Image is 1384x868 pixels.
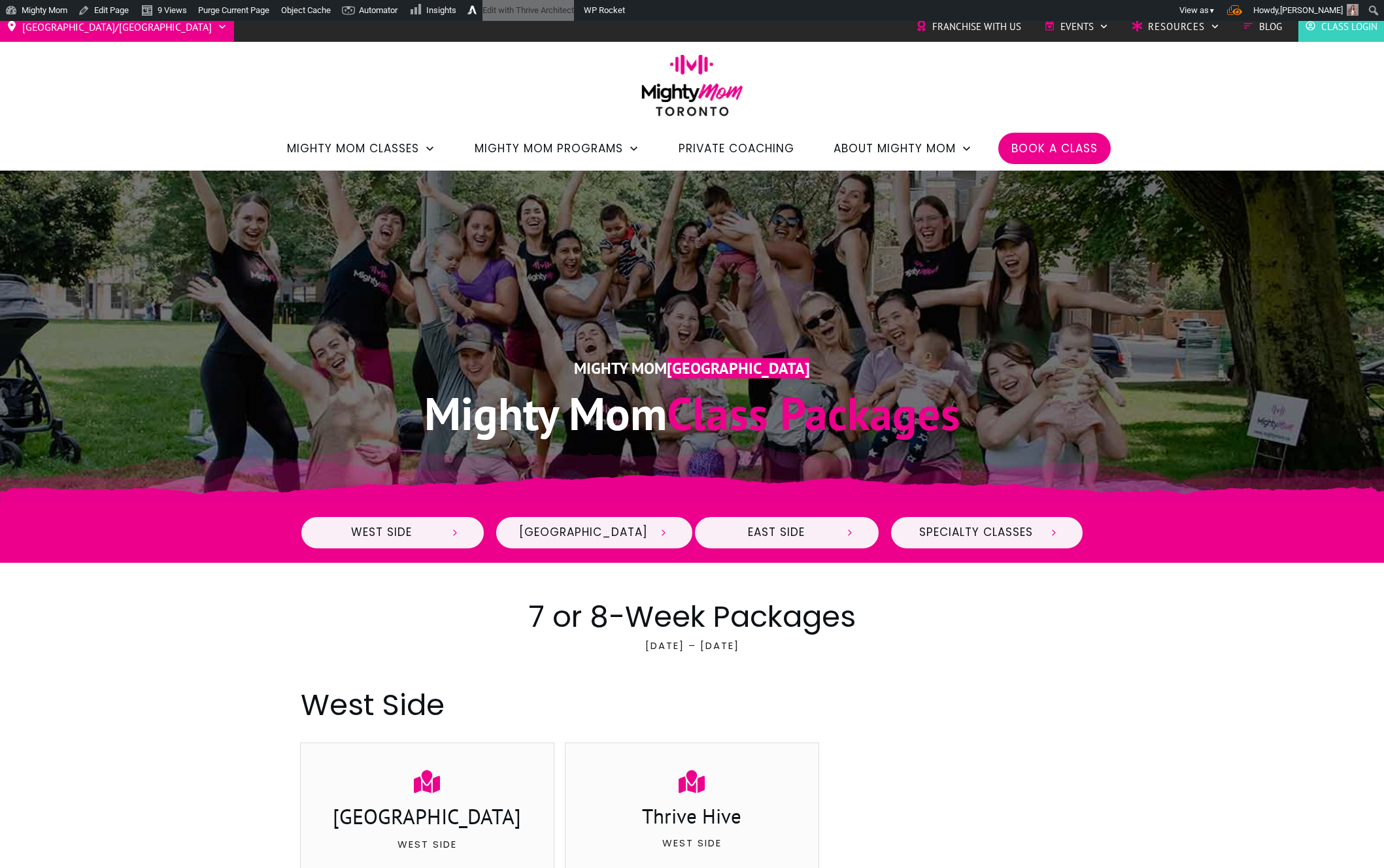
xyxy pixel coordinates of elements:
h3: [GEOGRAPHIC_DATA] [314,802,541,835]
span: [GEOGRAPHIC_DATA] [519,526,648,540]
a: [GEOGRAPHIC_DATA] [495,516,694,550]
span: ▼ [1209,7,1215,15]
span: East Side [718,526,834,540]
span: Franchise with Us [932,17,1021,37]
a: East Side [694,516,880,550]
span: [PERSON_NAME] [1280,5,1343,15]
span: Events [1060,17,1094,37]
span: About Mighty Mom [834,137,956,159]
span: Mighty Mom [574,358,667,378]
span: Class Login [1321,17,1377,37]
span: Mighty Mom Programs [475,137,623,159]
span: West Side [324,526,440,540]
span: Mighty Mom [424,384,667,442]
h2: 7 or 8-Week Packages [301,596,1084,637]
a: [GEOGRAPHIC_DATA]/[GEOGRAPHIC_DATA] [7,16,228,37]
h3: Thrive Hive [579,802,806,833]
a: Resources [1132,17,1220,37]
h2: West Side [301,684,1084,726]
a: Franchise with Us [916,17,1021,37]
span: Blog [1259,17,1282,37]
p: West Side [579,835,806,867]
a: Mighty Mom Programs [475,137,639,159]
a: About Mighty Mom [834,137,972,159]
a: Book a Class [1011,137,1098,159]
img: mightymom-logo-toronto [635,54,750,125]
a: Class Login [1305,17,1377,37]
a: Events [1044,17,1109,37]
p: [DATE] – [DATE] [301,637,1084,670]
a: Specialty Classes [890,516,1084,550]
h1: Class Packages [314,384,1071,443]
a: West Side [300,516,486,550]
span: [GEOGRAPHIC_DATA] [667,358,810,378]
span: Specialty Classes [914,526,1038,540]
span: Mighty Mom Classes [287,137,419,159]
a: Mighty Mom Classes [287,137,435,159]
span: Insights [426,5,456,15]
a: Private Coaching [679,137,794,159]
span: Resources [1148,17,1205,37]
a: Blog [1243,17,1282,37]
span: [GEOGRAPHIC_DATA]/[GEOGRAPHIC_DATA] [22,16,212,37]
